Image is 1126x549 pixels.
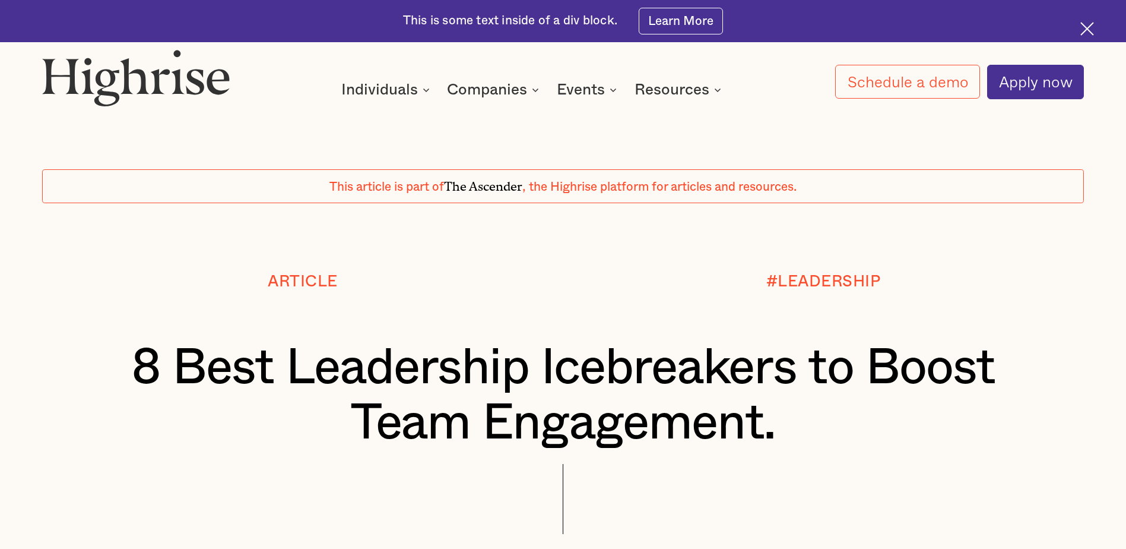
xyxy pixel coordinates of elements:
span: This article is part of [329,181,444,193]
span: , the Highrise platform for articles and resources. [522,181,797,193]
div: Events [557,83,620,97]
a: Learn More [639,8,724,34]
span: The Ascender [444,176,522,191]
div: Individuals [341,83,418,97]
div: Article [268,273,338,291]
a: Apply now [987,65,1084,99]
img: Highrise logo [42,49,230,106]
div: Companies [447,83,527,97]
div: Individuals [341,83,433,97]
div: Resources [635,83,709,97]
img: Cross icon [1080,22,1094,36]
div: Events [557,83,605,97]
a: Schedule a demo [835,65,979,99]
div: Resources [635,83,725,97]
div: This is some text inside of a div block. [403,12,617,29]
div: Companies [447,83,543,97]
div: #LEADERSHIP [766,273,881,291]
h1: 8 Best Leadership Icebreakers to Boost Team Engagement. [85,340,1041,451]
